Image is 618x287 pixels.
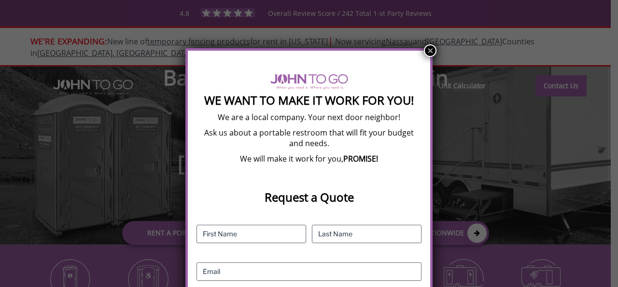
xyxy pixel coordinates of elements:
[343,153,378,164] b: PROMISE!
[197,112,421,123] p: We are a local company. Your next door neighbor!
[204,92,414,108] strong: We Want To Make It Work For You!
[197,262,421,281] input: Email
[197,225,306,243] input: First Name
[265,189,354,205] strong: Request a Quote
[312,225,421,243] input: Last Name
[424,44,436,57] button: Close
[270,74,348,89] img: logo of viptogo
[197,153,421,164] p: We will make it work for you,
[197,127,421,149] p: Ask us about a portable restroom that will fit your budget and needs.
